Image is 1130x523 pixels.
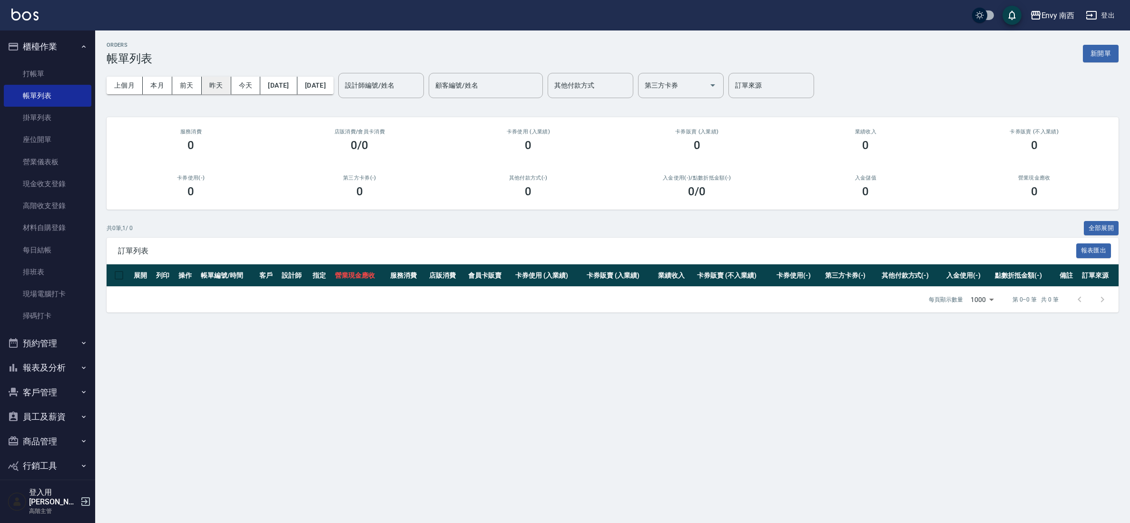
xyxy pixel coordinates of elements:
p: 共 0 筆, 1 / 0 [107,224,133,232]
a: 每日結帳 [4,239,91,261]
a: 現金收支登錄 [4,173,91,195]
h3: 0 [862,185,869,198]
button: 預約管理 [4,331,91,356]
button: 報表及分析 [4,355,91,380]
h3: 0 [187,185,194,198]
th: 卡券販賣 (入業績) [584,264,656,287]
span: 訂單列表 [118,246,1076,256]
th: 設計師 [279,264,310,287]
th: 帳單編號/時間 [198,264,257,287]
button: 昨天 [202,77,231,94]
h2: 入金使用(-) /點數折抵金額(-) [624,175,770,181]
button: 商品管理 [4,429,91,454]
p: 第 0–0 筆 共 0 筆 [1012,295,1059,304]
th: 備註 [1057,264,1080,287]
h3: 0 [356,185,363,198]
h3: 0 [694,139,700,152]
th: 點數折抵金額(-) [992,264,1057,287]
button: Open [705,78,720,93]
button: 前天 [172,77,202,94]
button: 今天 [231,77,261,94]
button: [DATE] [297,77,334,94]
img: Logo [11,9,39,20]
h3: 服務消費 [118,129,264,135]
h3: 0 [187,139,194,152]
a: 打帳單 [4,63,91,85]
th: 卡券使用 (入業績) [513,264,584,287]
th: 客戶 [257,264,279,287]
h2: 入金儲值 [793,175,939,181]
th: 第三方卡券(-) [823,264,879,287]
a: 高階收支登錄 [4,195,91,217]
h2: 卡券販賣 (不入業績) [962,129,1108,135]
button: 會員卡管理 [4,478,91,503]
h2: 卡券使用 (入業績) [455,129,601,135]
th: 營業現金應收 [333,264,388,287]
button: 本月 [143,77,172,94]
a: 新開單 [1083,49,1119,58]
th: 服務消費 [388,264,427,287]
th: 卡券使用(-) [774,264,823,287]
h3: 0/0 [351,139,368,152]
h2: ORDERS [107,42,152,48]
th: 卡券販賣 (不入業績) [695,264,774,287]
button: 新開單 [1083,45,1119,62]
button: 員工及薪資 [4,404,91,429]
h2: 業績收入 [793,129,939,135]
h5: 登入用[PERSON_NAME] [29,488,78,507]
h2: 第三方卡券(-) [287,175,433,181]
a: 現場電腦打卡 [4,283,91,305]
h3: 帳單列表 [107,52,152,65]
h3: 0 [862,139,869,152]
a: 帳單列表 [4,85,91,107]
a: 營業儀表板 [4,151,91,173]
a: 掛單列表 [4,107,91,129]
button: 行銷工具 [4,453,91,478]
th: 指定 [310,264,333,287]
button: 上個月 [107,77,143,94]
th: 展開 [131,264,154,287]
h3: 0 [525,185,531,198]
th: 會員卡販賣 [466,264,513,287]
a: 掃碼打卡 [4,305,91,327]
div: Envy 南西 [1042,10,1075,21]
div: 1000 [967,287,997,312]
button: Envy 南西 [1026,6,1079,25]
p: 高階主管 [29,507,78,515]
h3: 0 [1031,139,1038,152]
p: 每頁顯示數量 [929,295,963,304]
a: 座位開單 [4,129,91,151]
button: 客戶管理 [4,380,91,405]
h3: 0 /0 [688,185,706,198]
h2: 店販消費 /會員卡消費 [287,129,433,135]
img: Person [8,492,27,511]
button: 登出 [1082,7,1119,24]
h2: 其他付款方式(-) [455,175,601,181]
h2: 卡券使用(-) [118,175,264,181]
h2: 卡券販賣 (入業績) [624,129,770,135]
th: 列印 [154,264,176,287]
th: 業績收入 [656,264,695,287]
h3: 0 [1031,185,1038,198]
a: 排班表 [4,261,91,283]
button: 全部展開 [1084,221,1119,236]
button: 櫃檯作業 [4,34,91,59]
th: 其他付款方式(-) [879,264,944,287]
th: 入金使用(-) [944,264,992,287]
a: 報表匯出 [1076,246,1111,255]
h3: 0 [525,139,531,152]
button: save [1002,6,1022,25]
th: 操作 [176,264,198,287]
h2: 營業現金應收 [962,175,1108,181]
th: 店販消費 [427,264,466,287]
a: 材料自購登錄 [4,217,91,239]
th: 訂單來源 [1080,264,1119,287]
button: 報表匯出 [1076,243,1111,258]
button: [DATE] [260,77,297,94]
